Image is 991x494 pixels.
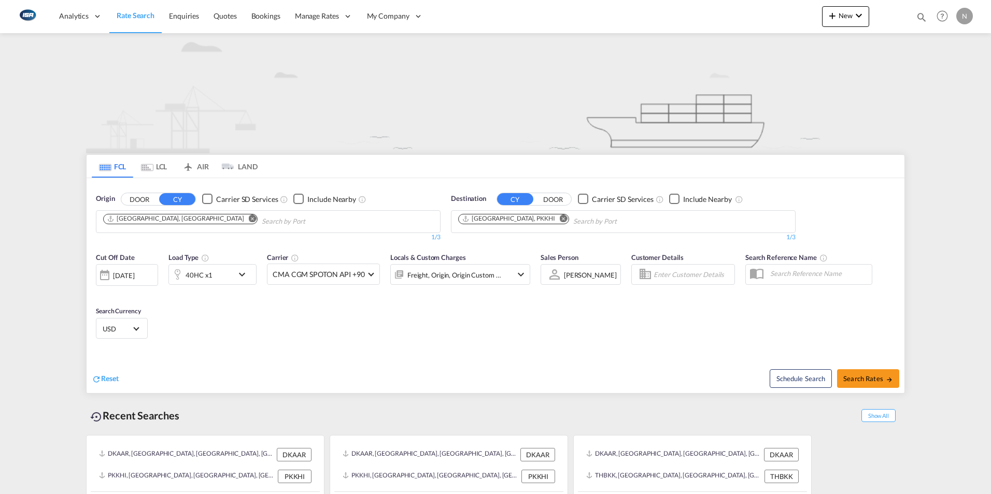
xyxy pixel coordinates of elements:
[826,9,839,22] md-icon: icon-plus 400-fg
[819,254,828,262] md-icon: Your search will be saved by the below given name
[168,253,209,261] span: Load Type
[853,9,865,22] md-icon: icon-chevron-down
[99,470,275,483] div: PKKHI, Karachi, Pakistan, Indian Subcontinent, Asia Pacific
[216,194,278,205] div: Carrier SD Services
[573,213,672,230] input: Chips input.
[107,214,246,223] div: Press delete to remove this chip.
[933,7,956,26] div: Help
[462,214,555,223] div: Karachi, PKKHI
[236,268,253,281] md-icon: icon-chevron-down
[202,194,278,205] md-checkbox: Checkbox No Ink
[358,195,366,204] md-icon: Unchecked: Ignores neighbouring ports when fetching rates.Checked : Includes neighbouring ports w...
[291,254,299,262] md-icon: The selected Trucker/Carrierwill be displayed in the rate results If the rates are from another f...
[267,253,299,261] span: Carrier
[390,264,530,285] div: Freight Origin Origin Custom Factory Stuffingicon-chevron-down
[765,470,799,483] div: THBKK
[407,268,502,282] div: Freight Origin Origin Custom Factory Stuffing
[390,253,466,261] span: Locals & Custom Charges
[92,155,133,178] md-tab-item: FCL
[186,268,213,282] div: 40HC x1
[578,194,654,205] md-checkbox: Checkbox No Ink
[563,267,618,282] md-select: Sales Person: Nicolai Seidler
[159,193,195,205] button: CY
[826,11,865,20] span: New
[175,155,216,178] md-tab-item: AIR
[886,376,893,383] md-icon: icon-arrow-right
[102,321,142,336] md-select: Select Currency: $ USDUnited States Dollar
[251,11,280,20] span: Bookings
[103,324,132,333] span: USD
[457,211,676,230] md-chips-wrap: Chips container. Use arrow keys to select chips.
[837,369,899,388] button: Search Ratesicon-arrow-right
[242,214,257,225] button: Remove
[956,8,973,24] div: N
[843,374,893,383] span: Search Rates
[586,448,761,461] div: DKAAR, Aarhus, Denmark, Northern Europe, Europe
[86,404,183,427] div: Recent Searches
[133,155,175,178] md-tab-item: LCL
[564,271,617,279] div: [PERSON_NAME]
[916,11,927,27] div: icon-magnify
[117,11,154,20] span: Rate Search
[102,211,364,230] md-chips-wrap: Chips container. Use arrow keys to select chips.
[631,253,684,261] span: Customer Details
[168,264,257,285] div: 40HC x1icon-chevron-down
[451,233,796,242] div: 1/3
[521,470,555,483] div: PKKHI
[214,11,236,20] span: Quotes
[745,253,828,261] span: Search Reference Name
[295,11,339,21] span: Manage Rates
[462,214,557,223] div: Press delete to remove this chip.
[96,253,135,261] span: Cut Off Date
[770,369,832,388] button: Note: By default Schedule search will only considerorigin ports, destination ports and cut off da...
[307,194,356,205] div: Include Nearby
[451,194,486,204] span: Destination
[96,194,115,204] span: Origin
[86,33,905,153] img: new-FCL.png
[101,374,119,383] span: Reset
[96,233,441,242] div: 1/3
[656,195,664,204] md-icon: Unchecked: Search for CY (Container Yard) services for all selected carriers.Checked : Search for...
[273,269,365,280] span: CMA CGM SPOTON API +90
[92,374,101,384] md-icon: icon-refresh
[520,448,555,461] div: DKAAR
[277,448,312,461] div: DKAAR
[861,409,896,422] span: Show All
[586,470,762,483] div: THBKK, Bangkok, Thailand, South East Asia, Asia Pacific
[107,214,244,223] div: Aarhus, DKAAR
[201,254,209,262] md-icon: icon-information-outline
[735,195,743,204] md-icon: Unchecked: Ignores neighbouring ports when fetching rates.Checked : Includes neighbouring ports w...
[541,253,578,261] span: Sales Person
[343,448,518,461] div: DKAAR, Aarhus, Denmark, Northern Europe, Europe
[121,193,158,205] button: DOOR
[515,268,527,281] md-icon: icon-chevron-down
[343,470,519,483] div: PKKHI, Karachi, Pakistan, Indian Subcontinent, Asia Pacific
[96,264,158,286] div: [DATE]
[59,11,89,21] span: Analytics
[765,266,872,281] input: Search Reference Name
[262,213,360,230] input: Chips input.
[90,411,103,423] md-icon: icon-backup-restore
[822,6,869,27] button: icon-plus 400-fgNewicon-chevron-down
[280,195,288,204] md-icon: Unchecked: Search for CY (Container Yard) services for all selected carriers.Checked : Search for...
[764,448,799,461] div: DKAAR
[169,11,199,20] span: Enquiries
[933,7,951,25] span: Help
[92,155,258,178] md-pagination-wrapper: Use the left and right arrow keys to navigate between tabs
[293,194,356,205] md-checkbox: Checkbox No Ink
[497,193,533,205] button: CY
[99,448,274,461] div: DKAAR, Aarhus, Denmark, Northern Europe, Europe
[683,194,732,205] div: Include Nearby
[535,193,571,205] button: DOOR
[182,161,194,168] md-icon: icon-airplane
[278,470,312,483] div: PKKHI
[669,194,732,205] md-checkbox: Checkbox No Ink
[916,11,927,23] md-icon: icon-magnify
[113,271,134,280] div: [DATE]
[216,155,258,178] md-tab-item: LAND
[96,307,141,315] span: Search Currency
[553,214,569,225] button: Remove
[92,373,119,385] div: icon-refreshReset
[87,178,904,393] div: OriginDOOR CY Checkbox No InkUnchecked: Search for CY (Container Yard) services for all selected ...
